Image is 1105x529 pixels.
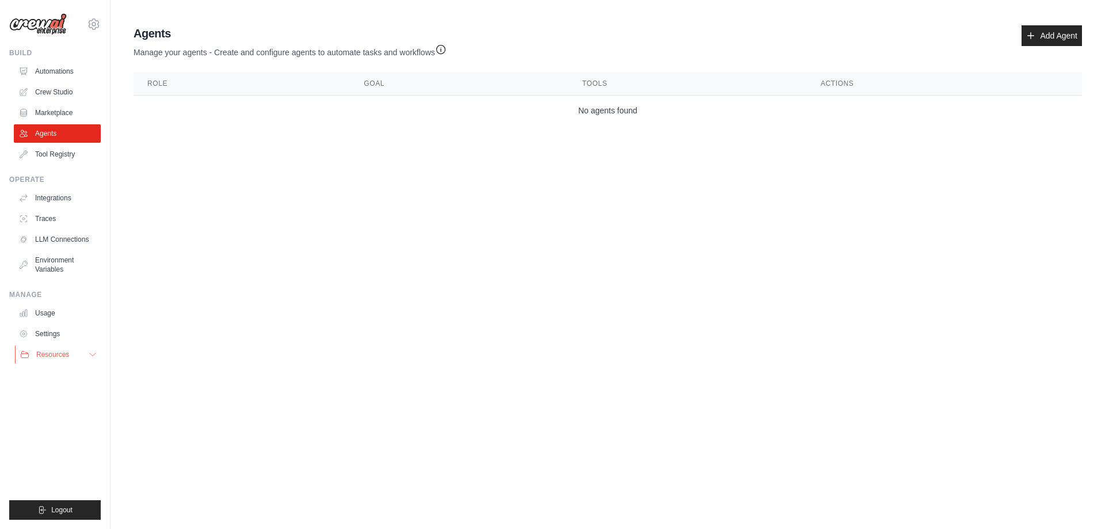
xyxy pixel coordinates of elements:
[14,210,101,228] a: Traces
[9,175,101,184] div: Operate
[14,104,101,122] a: Marketplace
[1022,25,1082,46] a: Add Agent
[134,96,1082,126] td: No agents found
[36,350,69,359] span: Resources
[14,304,101,322] a: Usage
[14,251,101,279] a: Environment Variables
[14,83,101,101] a: Crew Studio
[134,25,447,41] h2: Agents
[807,72,1082,96] th: Actions
[134,41,447,58] p: Manage your agents - Create and configure agents to automate tasks and workflows
[14,124,101,143] a: Agents
[14,230,101,249] a: LLM Connections
[14,189,101,207] a: Integrations
[51,505,73,515] span: Logout
[569,72,807,96] th: Tools
[134,72,350,96] th: Role
[14,62,101,81] a: Automations
[14,325,101,343] a: Settings
[9,48,101,58] div: Build
[350,72,568,96] th: Goal
[9,290,101,299] div: Manage
[9,13,67,35] img: Logo
[15,345,102,364] button: Resources
[9,500,101,520] button: Logout
[14,145,101,163] a: Tool Registry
